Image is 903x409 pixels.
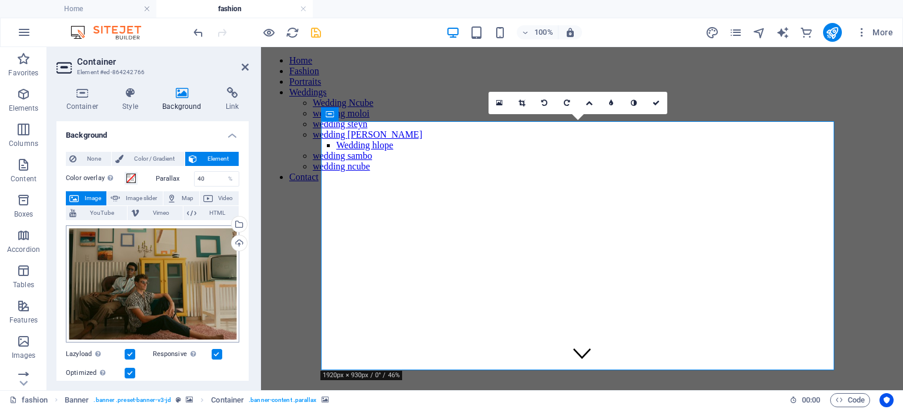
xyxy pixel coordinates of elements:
[309,25,323,39] button: save
[222,172,239,186] div: %
[191,25,205,39] button: undo
[285,25,299,39] button: reload
[128,206,182,220] button: Vimeo
[645,92,667,114] a: Confirm ( Ctrl ⏎ )
[11,174,36,184] p: Content
[534,25,553,39] h6: 100%
[80,206,123,220] span: YouTube
[156,2,313,15] h4: fashion
[82,191,103,205] span: Image
[56,87,113,112] h4: Container
[200,191,239,205] button: Video
[802,393,820,407] span: 00 00
[556,92,578,114] a: Rotate right 90°
[856,26,893,38] span: More
[705,25,720,39] button: design
[7,245,40,254] p: Accordion
[163,191,199,205] button: Map
[216,191,235,205] span: Video
[705,26,719,39] i: Design (Ctrl+Alt+Y)
[192,26,205,39] i: Undo: Change image (Ctrl+Z)
[211,393,244,407] span: Click to select. Double-click to edit
[578,92,600,114] a: Change orientation
[66,347,125,361] label: Lazyload
[489,92,511,114] a: Select files from the file manager, stock photos, or upload file(s)
[830,393,870,407] button: Code
[823,23,842,42] button: publish
[200,152,235,166] span: Element
[9,104,39,113] p: Elements
[851,23,898,42] button: More
[729,26,743,39] i: Pages (Ctrl+Alt+S)
[14,210,34,219] p: Boxes
[810,395,812,404] span: :
[565,27,576,38] i: On resize automatically adjust zoom level to fit chosen device.
[8,68,38,78] p: Favorites
[9,393,48,407] a: Click to cancel selection. Double-click to open Pages
[65,393,329,407] nav: breadcrumb
[66,206,127,220] button: YouTube
[9,315,38,325] p: Features
[12,351,36,360] p: Images
[77,56,249,67] h2: Container
[66,152,111,166] button: None
[600,92,623,114] a: Blur
[835,393,865,407] span: Code
[9,139,38,148] p: Columns
[123,191,159,205] span: Image slider
[68,25,156,39] img: Editor Logo
[623,92,645,114] a: Greyscale
[309,26,323,39] i: Save (Ctrl+S)
[776,25,790,39] button: text_generator
[790,393,821,407] h6: Session time
[776,26,790,39] i: AI Writer
[156,175,194,182] label: Parallax
[800,26,813,39] i: Commerce
[322,397,329,403] i: This element contains a background
[56,121,249,142] h4: Background
[800,25,814,39] button: commerce
[186,397,193,403] i: This element contains a background
[113,87,153,112] h4: Style
[729,25,743,39] button: pages
[13,280,34,290] p: Tables
[153,347,212,361] label: Responsive
[752,26,766,39] i: Navigator
[66,171,125,185] label: Color overlay
[143,206,179,220] span: Vimeo
[879,393,894,407] button: Usercentrics
[249,393,316,407] span: . banner-content .parallax
[752,25,767,39] button: navigator
[112,152,185,166] button: Color / Gradient
[176,397,181,403] i: This element is a customizable preset
[65,393,89,407] span: Click to select. Double-click to edit
[66,366,125,380] label: Optimized
[153,87,216,112] h4: Background
[107,191,162,205] button: Image slider
[511,92,533,114] a: Crop mode
[533,92,556,114] a: Rotate left 90°
[80,152,108,166] span: None
[93,393,171,407] span: . banner .preset-banner-v3-jd
[517,25,558,39] button: 100%
[127,152,181,166] span: Color / Gradient
[180,191,196,205] span: Map
[183,206,239,220] button: HTML
[216,87,249,112] h4: Link
[66,191,106,205] button: Image
[77,67,225,78] h3: Element #ed-864242766
[200,206,235,220] span: HTML
[66,225,239,343] div: DSC_0125-N8G8SmJQRMP29iy9aQRHhQ.jpg
[185,152,239,166] button: Element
